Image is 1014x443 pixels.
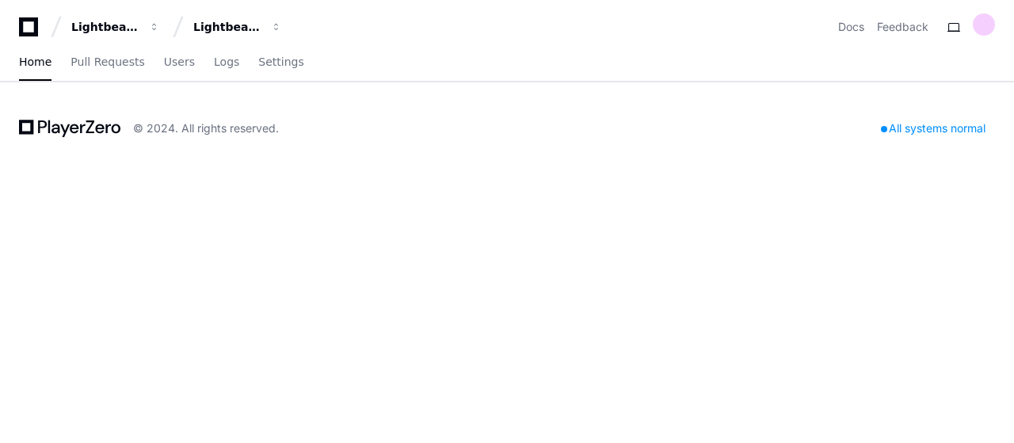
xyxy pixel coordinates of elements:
[19,57,51,67] span: Home
[871,117,995,139] div: All systems normal
[164,57,195,67] span: Users
[133,120,279,136] div: © 2024. All rights reserved.
[71,19,139,35] div: Lightbeam Health
[877,19,928,35] button: Feedback
[19,44,51,81] a: Home
[838,19,864,35] a: Docs
[187,13,288,41] button: Lightbeam Health Solutions
[258,57,303,67] span: Settings
[65,13,166,41] button: Lightbeam Health
[214,44,239,81] a: Logs
[164,44,195,81] a: Users
[214,57,239,67] span: Logs
[71,44,144,81] a: Pull Requests
[193,19,261,35] div: Lightbeam Health Solutions
[71,57,144,67] span: Pull Requests
[258,44,303,81] a: Settings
